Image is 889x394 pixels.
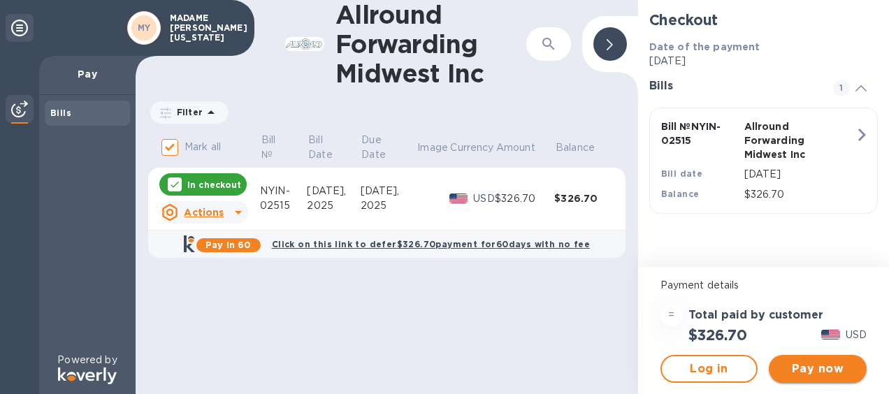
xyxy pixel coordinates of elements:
[57,353,117,367] p: Powered by
[58,367,117,384] img: Logo
[660,278,867,293] p: Payment details
[821,330,840,340] img: USD
[660,355,758,383] button: Log in
[361,133,415,162] span: Due Date
[660,304,683,326] div: =
[307,198,360,213] div: 2025
[495,191,554,206] div: $326.70
[833,80,850,96] span: 1
[769,355,867,383] button: Pay now
[661,168,703,179] b: Bill date
[496,140,535,155] p: Amount
[449,194,468,203] img: USD
[138,22,151,33] b: MY
[260,184,307,213] div: NYIN-02515
[688,326,747,344] h2: $326.70
[554,191,614,205] div: $326.70
[50,67,124,81] p: Pay
[496,140,554,155] span: Amount
[649,80,816,93] h3: Bills
[361,133,397,162] p: Due Date
[205,240,251,250] b: Pay in 60
[307,184,360,198] div: [DATE],
[170,13,240,43] p: MADAME [PERSON_NAME] [US_STATE]
[744,119,822,161] p: Allround Forwarding Midwest Inc
[261,133,288,162] p: Bill №
[272,239,590,249] b: Click on this link to defer $326.70 payment for 60 days with no fee
[649,41,760,52] b: Date of the payment
[261,133,306,162] span: Bill №
[361,198,417,213] div: 2025
[661,189,700,199] b: Balance
[744,167,855,182] p: [DATE]
[688,309,823,322] h3: Total paid by customer
[308,133,359,162] span: Bill Date
[417,140,448,155] p: Image
[185,140,221,154] p: Mark all
[744,187,855,202] p: $326.70
[780,360,855,377] span: Pay now
[50,108,71,118] b: Bills
[361,184,417,198] div: [DATE],
[556,140,595,155] p: Balance
[308,133,341,162] p: Bill Date
[171,106,203,118] p: Filter
[450,140,493,155] p: Currency
[661,119,739,147] p: Bill № NYIN-02515
[673,360,746,377] span: Log in
[556,140,613,155] span: Balance
[184,207,224,218] u: Actions
[649,11,878,29] h2: Checkout
[187,179,241,191] p: In checkout
[649,108,878,214] button: Bill №NYIN-02515Allround Forwarding Midwest IncBill date[DATE]Balance$326.70
[649,54,878,68] p: [DATE]
[473,191,495,206] p: USD
[846,328,867,342] p: USD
